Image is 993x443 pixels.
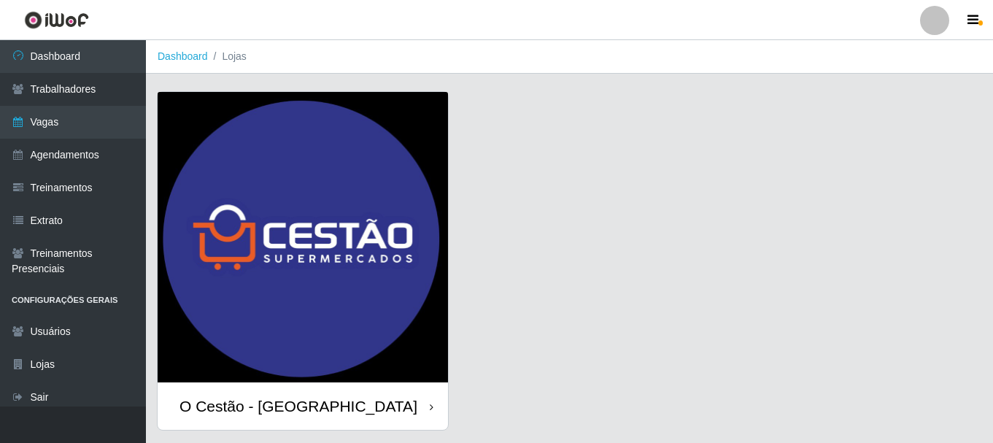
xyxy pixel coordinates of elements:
[179,397,417,415] div: O Cestão - [GEOGRAPHIC_DATA]
[158,50,208,62] a: Dashboard
[24,11,89,29] img: CoreUI Logo
[146,40,993,74] nav: breadcrumb
[158,92,448,430] a: O Cestão - [GEOGRAPHIC_DATA]
[158,92,448,382] img: cardImg
[208,49,247,64] li: Lojas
